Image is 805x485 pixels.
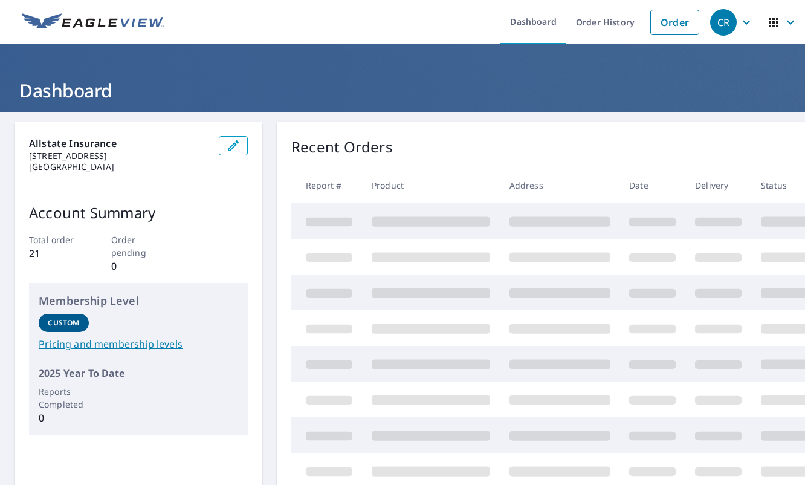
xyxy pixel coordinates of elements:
[48,317,79,328] p: Custom
[39,385,89,411] p: Reports Completed
[29,233,84,246] p: Total order
[111,233,166,259] p: Order pending
[29,246,84,261] p: 21
[29,136,209,151] p: Allstate Insurance
[29,151,209,161] p: [STREET_ADDRESS]
[500,168,620,203] th: Address
[39,366,238,380] p: 2025 Year To Date
[22,13,164,31] img: EV Logo
[39,337,238,351] a: Pricing and membership levels
[39,293,238,309] p: Membership Level
[29,202,248,224] p: Account Summary
[650,10,699,35] a: Order
[29,161,209,172] p: [GEOGRAPHIC_DATA]
[111,259,166,273] p: 0
[39,411,89,425] p: 0
[685,168,751,203] th: Delivery
[619,168,685,203] th: Date
[291,136,393,158] p: Recent Orders
[291,168,362,203] th: Report #
[362,168,500,203] th: Product
[710,9,737,36] div: CR
[15,78,790,103] h1: Dashboard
